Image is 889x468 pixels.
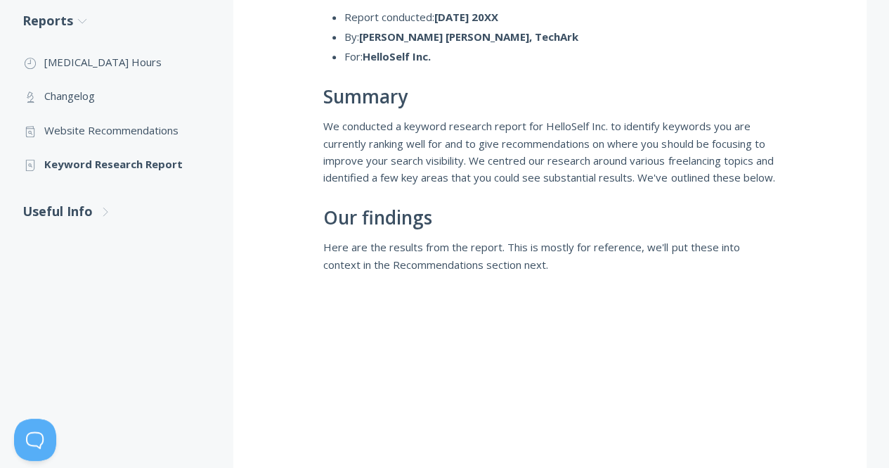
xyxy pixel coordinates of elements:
h2: Our findings [323,208,777,229]
a: Website Recommendations [22,113,205,147]
li: Report conducted: [344,8,777,25]
strong: HelloSelf Inc. [363,49,431,63]
a: [MEDICAL_DATA] Hours [22,45,205,79]
li: By: [344,28,777,45]
li: For: [344,48,777,65]
p: Here are the results from the report. This is mostly for reference, we'll put these into context ... [323,239,777,273]
a: Keyword Research Report [22,147,205,181]
h2: Summary [323,87,777,108]
a: Useful Info [22,193,205,230]
strong: [DATE] 20XX [434,10,498,24]
a: Reports [22,2,205,39]
iframe: Toggle Customer Support [14,419,56,461]
a: Changelog [22,79,205,113]
p: We conducted a keyword research report for HelloSelf Inc. to identify keywords you are currently ... [323,118,777,186]
strong: [PERSON_NAME] [PERSON_NAME], TechArk [359,30,578,44]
